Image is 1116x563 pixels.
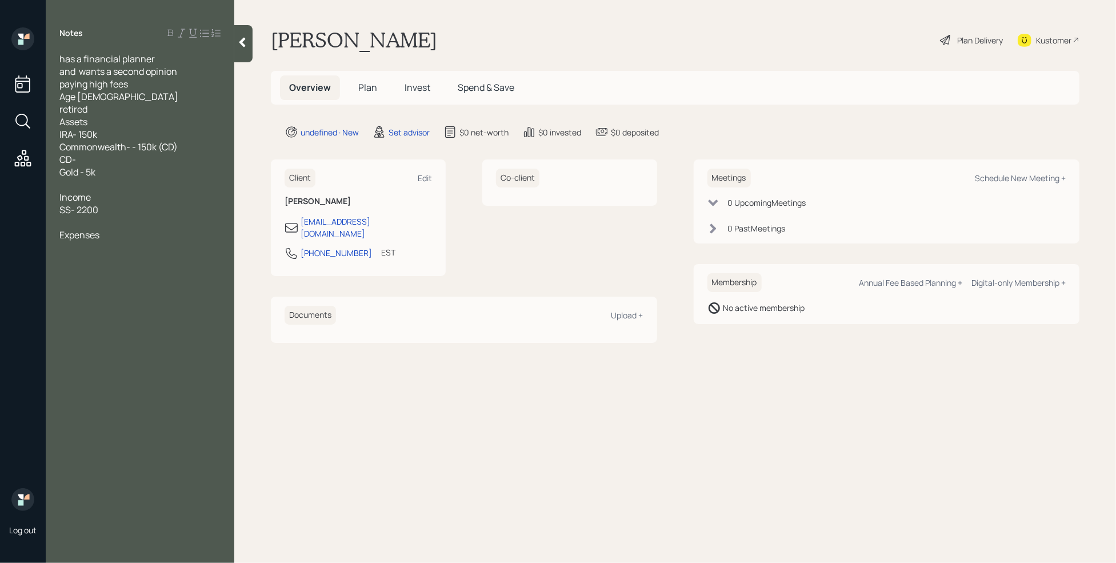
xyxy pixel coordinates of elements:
[723,302,805,314] div: No active membership
[957,34,1003,46] div: Plan Delivery
[405,81,430,94] span: Invest
[59,166,95,178] span: Gold - 5k
[496,169,539,187] h6: Co-client
[971,277,1066,288] div: Digital-only Membership +
[59,128,97,141] span: IRA- 150k
[418,173,432,183] div: Edit
[9,525,37,536] div: Log out
[728,197,806,209] div: 0 Upcoming Meeting s
[11,488,34,511] img: retirable_logo.png
[285,197,432,206] h6: [PERSON_NAME]
[301,247,372,259] div: [PHONE_NUMBER]
[358,81,377,94] span: Plan
[381,246,395,258] div: EST
[458,81,514,94] span: Spend & Save
[707,169,751,187] h6: Meetings
[59,90,178,103] span: Age [DEMOGRAPHIC_DATA]
[59,53,155,65] span: has a financial planner
[59,153,76,166] span: CD-
[59,203,98,216] span: SS- 2200
[301,215,432,239] div: [EMAIL_ADDRESS][DOMAIN_NAME]
[59,27,83,39] label: Notes
[389,126,430,138] div: Set advisor
[289,81,331,94] span: Overview
[59,229,99,241] span: Expenses
[285,169,315,187] h6: Client
[538,126,581,138] div: $0 invested
[59,191,91,203] span: Income
[859,277,962,288] div: Annual Fee Based Planning +
[59,78,128,90] span: paying high fees
[459,126,509,138] div: $0 net-worth
[707,273,762,292] h6: Membership
[59,115,87,128] span: Assets
[59,65,177,78] span: and wants a second opinion
[59,103,87,115] span: retired
[728,222,786,234] div: 0 Past Meeting s
[611,310,643,321] div: Upload +
[975,173,1066,183] div: Schedule New Meeting +
[1036,34,1071,46] div: Kustomer
[301,126,359,138] div: undefined · New
[271,27,437,53] h1: [PERSON_NAME]
[611,126,659,138] div: $0 deposited
[59,141,178,153] span: Commonwealth- - 150k (CD)
[285,306,336,325] h6: Documents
